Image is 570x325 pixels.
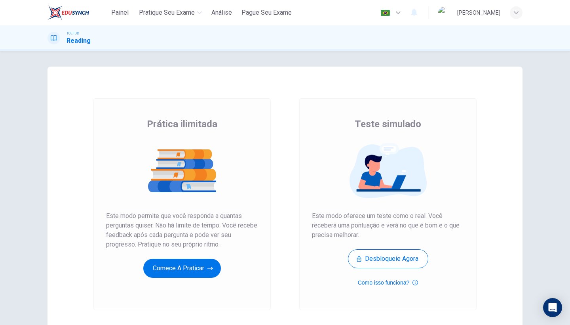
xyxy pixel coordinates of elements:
[358,278,418,287] button: Como isso funciona?
[211,8,232,17] span: Análise
[543,298,562,317] div: Open Intercom Messenger
[380,10,390,16] img: pt
[139,8,195,17] span: Pratique seu exame
[238,6,295,20] button: Pague Seu Exame
[47,5,107,21] a: EduSynch logo
[143,259,221,278] button: Comece a praticar
[111,8,129,17] span: Painel
[348,249,428,268] button: Desbloqueie agora
[241,8,292,17] span: Pague Seu Exame
[66,36,91,46] h1: Reading
[66,31,79,36] span: TOEFL®
[355,118,421,130] span: Teste simulado
[147,118,217,130] span: Prática ilimitada
[457,8,500,17] div: [PERSON_NAME]
[438,6,451,19] img: Profile picture
[136,6,205,20] button: Pratique seu exame
[312,211,464,240] span: Este modo oferece um teste como o real. Você receberá uma pontuação e verá no que é bom e o que p...
[47,5,89,21] img: EduSynch logo
[107,6,133,20] button: Painel
[208,6,235,20] button: Análise
[106,211,258,249] span: Este modo permite que você responda a quantas perguntas quiser. Não há limite de tempo. Você rece...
